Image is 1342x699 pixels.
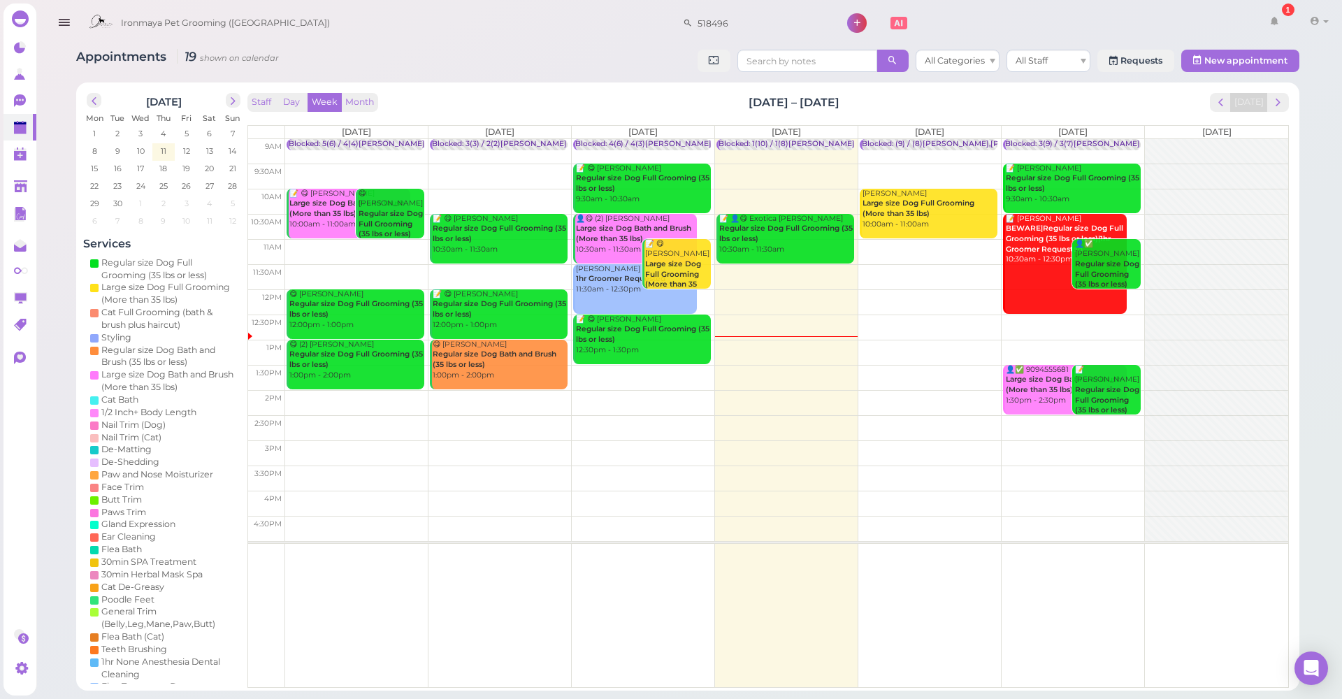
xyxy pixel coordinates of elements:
span: [DATE] [628,127,658,137]
span: 4 [205,197,213,210]
button: [DATE] [1230,93,1268,112]
div: 📝 [PERSON_NAME] 1:30pm - 2:30pm [1074,365,1141,426]
button: next [226,93,240,108]
input: Search customer [693,12,828,34]
div: Nail Trim (Dog) [101,419,166,431]
div: Blocked: 4(6) / 4(3)[PERSON_NAME] • appointment [575,139,766,150]
div: De-Shedding [101,456,159,468]
span: New appointment [1204,55,1287,66]
b: BEWARE|Regular size Dog Full Grooming (35 lbs or less)|1hr Groomer Requested [1006,224,1123,253]
span: 1pm [266,343,282,352]
div: 1 [1282,3,1294,16]
div: 👤✅ [PERSON_NAME] 11:00am - 12:00pm [1074,239,1141,311]
div: 1/2 Inch+ Body Length [101,406,196,419]
b: Regular size Dog Full Grooming (35 lbs or less) [1075,385,1139,415]
span: 21 [228,162,238,175]
span: 10 [181,215,192,227]
b: Regular size Dog Full Grooming (35 lbs or less) [359,209,423,238]
span: 11 [205,215,214,227]
div: 😋 [PERSON_NAME] 1:00pm - 2:00pm [432,340,568,381]
span: 25 [158,180,169,192]
span: 6 [205,127,213,140]
div: Flea Bath [101,543,142,556]
span: 16 [113,162,123,175]
span: Wed [131,113,150,123]
b: Regular size Dog Full Grooming (35 lbs or less) [289,349,423,369]
span: Thu [157,113,171,123]
button: New appointment [1181,50,1299,72]
span: 4:30pm [254,519,282,528]
div: 😋 [PERSON_NAME] 10:00am - 11:00am [358,189,424,261]
b: Regular size Dog Full Grooming (35 lbs or less) [1075,259,1139,289]
button: Day [275,93,308,112]
b: Regular size Dog Full Grooming (35 lbs or less) [1006,173,1139,193]
b: Regular size Dog Full Grooming (35 lbs or less) [433,299,566,319]
span: 10:30am [251,217,282,226]
span: 9 [159,215,167,227]
span: [DATE] [485,127,514,137]
span: 11:30am [253,268,282,277]
span: 10 [136,145,146,157]
div: Nail Trim (Cat) [101,431,161,444]
span: 2:30pm [254,419,282,428]
button: Week [308,93,342,112]
b: Regular size Dog Full Grooming (35 lbs or less) [433,224,566,243]
div: Flea Bath (Cat) [101,630,164,643]
span: 5 [229,197,236,210]
span: 3pm [265,444,282,453]
span: 29 [89,197,101,210]
button: prev [87,93,101,108]
div: Open Intercom Messenger [1294,651,1328,685]
div: Styling [101,331,131,344]
span: 14 [227,145,238,157]
span: 10am [261,192,282,201]
span: 7 [114,215,121,227]
button: next [1267,93,1289,112]
b: Regular size Dog Full Grooming (35 lbs or less) [719,224,853,243]
span: 5 [183,127,190,140]
div: Blocked: 3(3) / 2(2)[PERSON_NAME] [PERSON_NAME] 9:30 10:00 1:30 • appointment [432,139,743,150]
span: 20 [203,162,215,175]
span: [DATE] [772,127,801,137]
h2: [DATE] – [DATE] [749,94,839,110]
span: 7 [229,127,236,140]
div: Blocked: (9) / (8)[PERSON_NAME],[PERSON_NAME] • appointment [862,139,1111,150]
span: 13 [205,145,215,157]
div: Blocked: 3(9) / 3(7)[PERSON_NAME] • appointment [1005,139,1195,150]
span: 9:30am [254,167,282,176]
span: Ironmaya Pet Grooming ([GEOGRAPHIC_DATA]) [121,3,330,43]
div: 📝 😋 [PERSON_NAME] 10:30am - 11:30am [432,214,568,255]
span: 3:30pm [254,469,282,478]
span: 1 [92,127,97,140]
span: [DATE] [1202,127,1232,137]
span: 26 [180,180,192,192]
span: 12 [182,145,192,157]
div: Ear Cleaning [101,531,156,543]
b: Large size Dog Bath and Brush (More than 35 lbs) [576,224,691,243]
span: Appointments [76,49,170,64]
span: 1 [138,197,143,210]
span: 2pm [265,394,282,403]
span: 4pm [264,494,282,503]
div: Large size Dog Bath and Brush (More than 35 lbs) [101,368,237,394]
h2: [DATE] [146,93,182,108]
span: 27 [204,180,215,192]
b: Regular size Dog Bath and Brush (35 lbs or less) [433,349,556,369]
span: 18 [158,162,168,175]
div: General Trim (Belly,Leg,Mane,Paw,Butt) [101,605,237,630]
h4: Services [83,237,244,250]
span: 12pm [262,293,282,302]
span: 15 [89,162,99,175]
div: 😋 [PERSON_NAME] 12:00pm - 1:00pm [289,289,424,331]
small: shown on calendar [200,53,279,63]
span: 3 [183,197,190,210]
span: 11 [159,145,168,157]
div: Cat Bath [101,394,138,406]
button: Month [341,93,378,112]
div: 📝 👤😋 Exotica [PERSON_NAME] 10:30am - 11:30am [719,214,854,255]
b: 1hr Groomer Requested [576,274,665,283]
div: 📝 😋 [PERSON_NAME] 12:00pm - 1:00pm [432,289,568,331]
div: Teeth Brushing [101,643,167,656]
div: 📝 [PERSON_NAME] 9:30am - 10:30am [1005,164,1141,205]
div: 📝 😋 [PERSON_NAME] 9:30am - 10:30am [575,164,711,205]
